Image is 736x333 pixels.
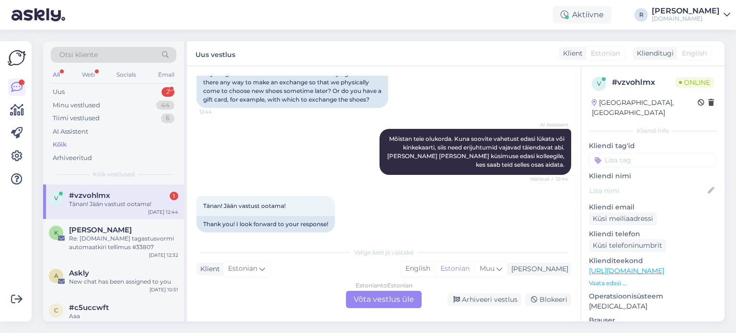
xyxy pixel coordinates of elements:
div: Blokeeri [525,293,571,306]
div: English [401,262,435,276]
span: Estonian [228,264,257,274]
div: 2 [161,87,174,97]
div: Klient [559,48,583,58]
div: Kliendi info [589,126,717,135]
p: Operatsioonisüsteem [589,291,717,301]
span: Online [675,77,714,88]
div: Tiimi vestlused [53,114,100,123]
span: 12:45 [199,233,235,240]
input: Lisa tag [589,153,717,167]
div: Re: [DOMAIN_NAME] tagastusvormi automaatkiri tellimus #33807 [69,234,178,252]
span: Tänan! Jään vastust ootama! [203,202,286,209]
p: Kliendi telefon [589,229,717,239]
span: v [597,80,601,87]
div: New chat has been assigned to you [69,277,178,286]
div: Võta vestlus üle [346,291,422,308]
div: Tänan! Jään vastust ootama! [69,200,178,208]
div: Estonian to Estonian [356,281,413,290]
div: Aaa [69,312,178,321]
div: 1 [170,192,178,200]
span: c [54,307,58,314]
span: v [54,195,58,202]
div: Socials [115,69,138,81]
a: [URL][DOMAIN_NAME] [589,266,664,275]
span: Askly [69,269,89,277]
span: K [54,229,58,236]
div: [DATE] 10:51 [149,286,178,293]
div: Klienditugi [633,48,674,58]
div: Arhiveeritud [53,153,92,163]
div: Kõik [53,140,67,149]
div: All [51,69,62,81]
span: Muu [480,264,494,273]
div: Email [156,69,176,81]
span: AI Assistent [532,121,568,128]
div: [DATE] 12:32 [149,252,178,259]
p: Klienditeekond [589,256,717,266]
div: [GEOGRAPHIC_DATA], [GEOGRAPHIC_DATA] [592,98,698,118]
div: [PERSON_NAME] [652,7,720,15]
span: English [682,48,707,58]
span: Kõik vestlused [93,170,135,179]
div: Klient [196,264,220,274]
div: Estonian [435,262,474,276]
span: Otsi kliente [59,50,98,60]
div: AI Assistent [53,127,88,137]
p: Vaata edasi ... [589,279,717,287]
div: Arhiveeri vestlus [448,293,521,306]
div: Aktiivne [553,6,611,23]
div: 44 [156,101,174,110]
img: Askly Logo [8,49,26,67]
div: Minu vestlused [53,101,100,110]
p: Kliendi nimi [589,171,717,181]
span: A [54,272,58,279]
div: 6 [161,114,174,123]
span: Kadi Hõim [69,226,132,234]
span: #vzvohlmx [69,191,110,200]
input: Lisa nimi [589,185,706,196]
p: Brauser [589,315,717,325]
div: # vzvohlmx [612,77,675,88]
div: Küsi telefoninumbrit [589,239,666,252]
span: 12:44 [199,108,235,115]
span: Nähtud ✓ 12:44 [530,175,568,183]
span: Estonian [591,48,620,58]
div: Uus [53,87,65,97]
span: Mõistan teie olukorda. Kuna soovite vahetust edasi lükata või kinkekaarti, siis need erijuhtumid ... [387,135,566,168]
div: Web [80,69,97,81]
div: Thank you! I look forward to your response! [196,216,335,232]
div: [PERSON_NAME] [507,264,568,274]
p: Kliendi tag'id [589,141,717,151]
div: Küsi meiliaadressi [589,212,657,225]
p: [MEDICAL_DATA] [589,301,717,311]
span: #c5uccwft [69,303,109,312]
div: R [634,8,648,22]
a: [PERSON_NAME][DOMAIN_NAME] [652,7,730,23]
p: Kliendi email [589,202,717,212]
label: Uus vestlus [195,47,235,60]
div: Valige keel ja vastake [196,248,571,257]
div: [DATE] 12:44 [148,208,178,216]
div: [DOMAIN_NAME] [652,15,720,23]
